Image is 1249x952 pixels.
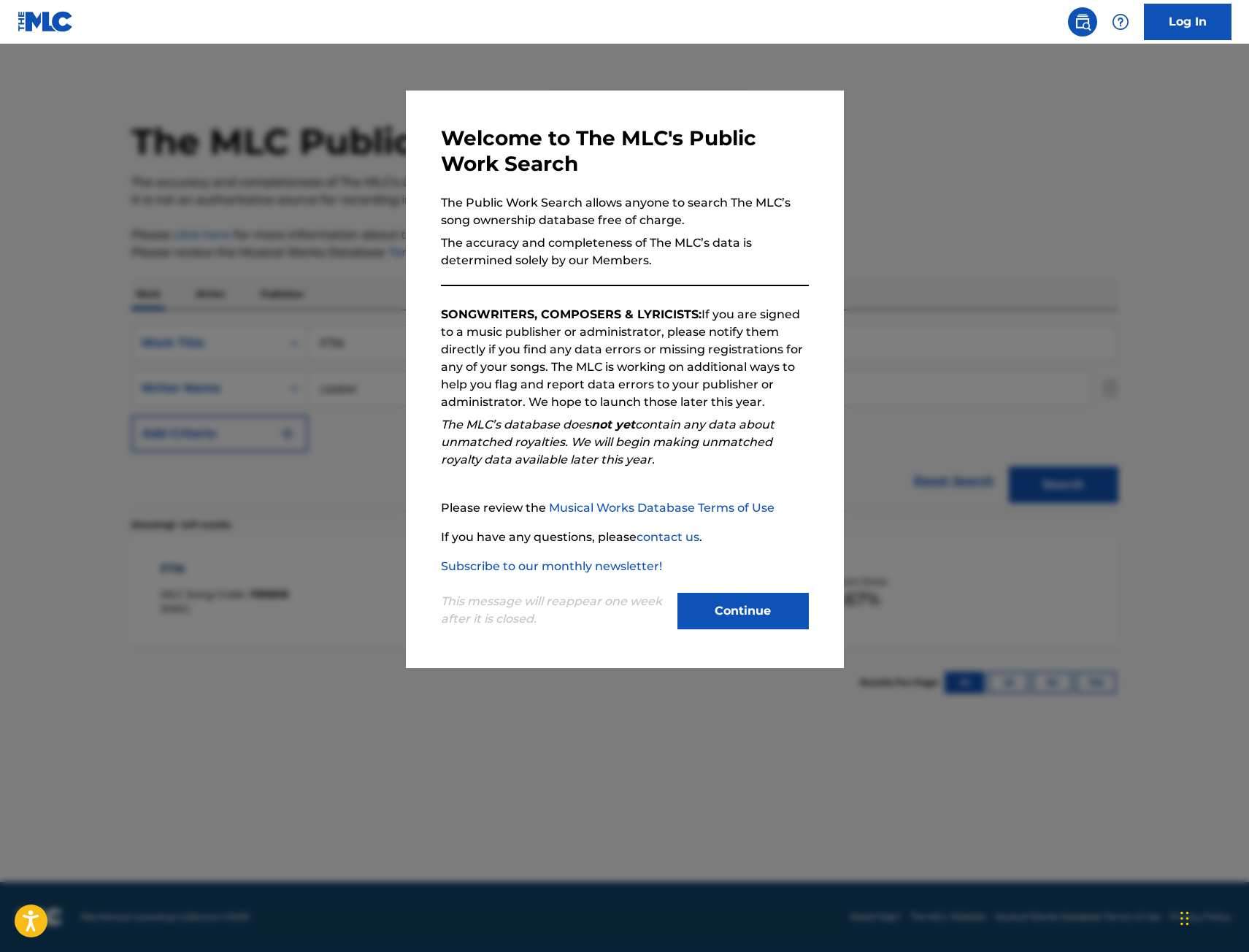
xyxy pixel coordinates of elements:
[637,530,699,544] a: contact us
[1106,7,1135,37] div: Help
[18,11,74,32] img: MLC Logo
[1074,13,1091,31] img: search
[441,306,809,411] p: If you are signed to a music publisher or administrator, please notify them directly if you find ...
[1180,897,1189,940] div: Drag
[1144,4,1231,40] a: Log In
[1176,882,1249,952] iframe: Chat Widget
[441,234,809,269] p: The accuracy and completeness of The MLC’s data is determined solely by our Members.
[591,418,635,431] strong: not yet
[441,307,702,321] strong: SONGWRITERS, COMPOSERS & LYRICISTS:
[1112,13,1129,31] img: help
[441,559,662,573] a: Subscribe to our monthly newsletter!
[441,529,809,546] p: If you have any questions, please .
[441,418,775,467] em: The MLC’s database does contain any data about unmatched royalties. We will begin making unmatche...
[441,126,809,177] h3: Welcome to The MLC's Public Work Search
[441,499,809,517] p: Please review the
[677,593,809,629] button: Continue
[441,593,669,628] p: This message will reappear one week after it is closed.
[441,194,809,229] p: The Public Work Search allows anyone to search The MLC’s song ownership database free of charge.
[1068,7,1097,37] a: Public Search
[549,501,775,515] a: Musical Works Database Terms of Use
